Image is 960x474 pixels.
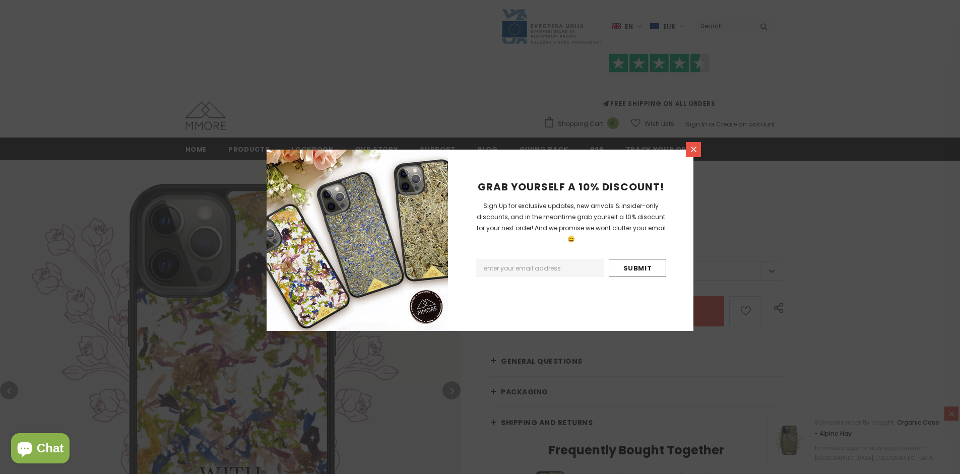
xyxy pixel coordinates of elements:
[8,433,73,466] inbox-online-store-chat: Shopify online store chat
[476,259,604,277] input: Email Address
[686,142,701,157] a: Close
[609,259,666,277] input: Submit
[477,201,666,243] span: Sign Up for exclusive updates, new arrivals & insider-only discounts, and in the meantime grab yo...
[478,180,664,194] span: GRAB YOURSELF A 10% DISCOUNT!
